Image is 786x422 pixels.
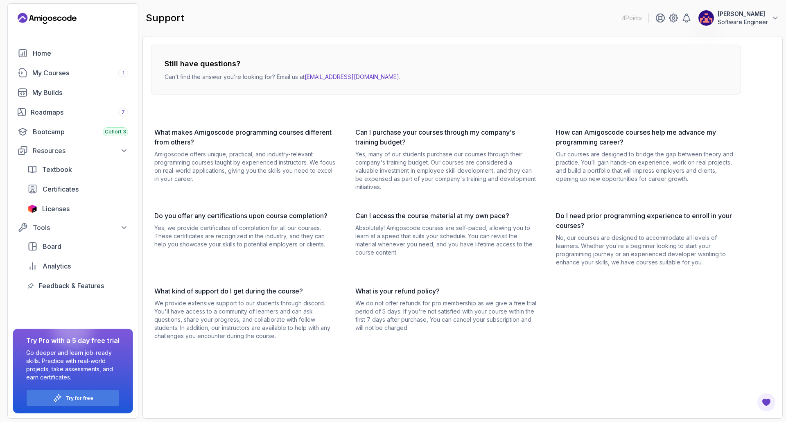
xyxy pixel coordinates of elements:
[556,127,737,147] h3: How can Amigoscode courses help me advance my programming career?
[556,211,737,230] h3: Do I need prior programming experience to enroll in your courses?
[355,211,537,221] h3: Can I access the course material at my own pace?
[165,58,400,70] h3: Still have questions?
[154,211,336,221] h3: Do you offer any certifications upon course completion?
[13,143,133,158] button: Resources
[39,281,104,291] span: Feedback & Features
[13,220,133,235] button: Tools
[13,84,133,101] a: builds
[146,11,184,25] h2: support
[26,390,120,406] button: Try for free
[154,299,336,340] p: We provide extensive support to our students through discord. You'll have access to a community o...
[122,109,125,115] span: 7
[26,349,120,381] p: Go deeper and learn job-ready skills. Practice with real-world projects, take assessments, and ea...
[23,181,133,197] a: certificates
[355,127,537,147] h3: Can I purchase your courses through my company's training budget?
[154,286,336,296] h3: What kind of support do I get during the course?
[33,146,128,156] div: Resources
[757,393,776,412] button: Open Feedback Button
[154,224,336,248] p: Yes, we provide certificates of completion for all our courses. These certificates are recognized...
[32,68,128,78] div: My Courses
[23,278,133,294] a: feedback
[355,150,537,191] p: Yes, many of our students purchase our courses through their company's training budget. Our cours...
[305,73,399,80] a: [EMAIL_ADDRESS][DOMAIN_NAME]
[43,261,71,271] span: Analytics
[698,10,714,26] img: user profile image
[355,286,537,296] h3: What is your refund policy?
[23,201,133,217] a: licenses
[122,70,124,76] span: 1
[718,10,768,18] p: [PERSON_NAME]
[33,127,128,137] div: Bootcamp
[355,299,537,332] p: We do not offer refunds for pro membership as we give a free trial period of 5 days. If you're no...
[27,205,37,213] img: jetbrains icon
[65,395,93,402] a: Try for free
[154,127,336,147] h3: What makes Amigoscode programming courses different from others?
[355,224,537,257] p: Absolutely! Amigoscode courses are self-paced, allowing you to learn at a speed that suits your s...
[43,184,79,194] span: Certificates
[42,165,72,174] span: Textbook
[13,45,133,61] a: home
[622,14,642,22] p: 4 Points
[23,238,133,255] a: board
[33,223,128,232] div: Tools
[165,73,400,81] p: Can’t find the answer you’re looking for? Email us at .
[43,241,61,251] span: Board
[31,107,128,117] div: Roadmaps
[556,234,737,266] p: No, our courses are designed to accommodate all levels of learners. Whether you're a beginner loo...
[13,65,133,81] a: courses
[154,150,336,183] p: Amigoscode offers unique, practical, and industry-relevant programming courses taught by experien...
[42,204,70,214] span: Licenses
[32,88,128,97] div: My Builds
[105,129,126,135] span: Cohort 3
[13,124,133,140] a: bootcamp
[23,161,133,178] a: textbook
[718,18,768,26] p: Software Engineer
[13,104,133,120] a: roadmaps
[18,12,77,25] a: Landing page
[698,10,779,26] button: user profile image[PERSON_NAME]Software Engineer
[33,48,128,58] div: Home
[23,258,133,274] a: analytics
[556,150,737,183] p: Our courses are designed to bridge the gap between theory and practice. You'll gain hands-on expe...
